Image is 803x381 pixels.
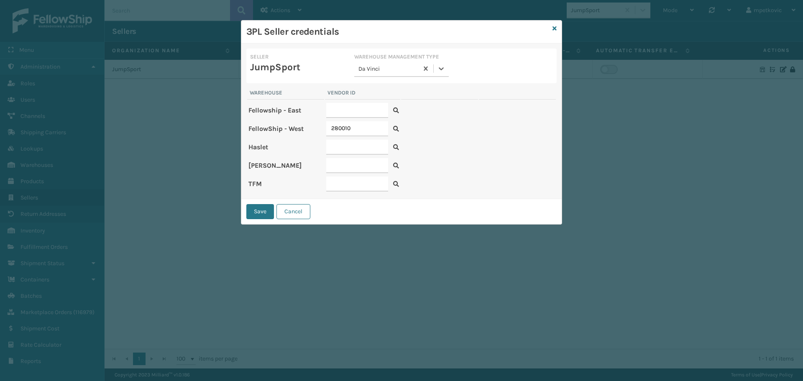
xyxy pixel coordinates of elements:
label: [PERSON_NAME] [248,161,302,169]
button: Cancel [276,204,310,219]
h3: 3PL Seller credentials [246,26,549,38]
label: TFM [248,180,262,188]
label: FellowShip - West [248,125,304,133]
label: Seller [250,54,269,60]
p: JumpSport [250,61,344,74]
label: Fellowship - East [248,106,301,114]
label: Warehouse Management Type [354,54,439,60]
div: Da Vinci [358,64,419,73]
th: Vendor ID [325,89,400,100]
th: Warehouse [247,89,324,100]
button: Save [246,204,274,219]
label: Haslet [248,143,268,151]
